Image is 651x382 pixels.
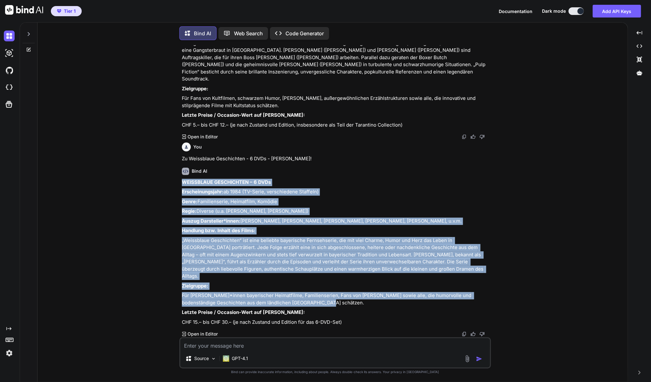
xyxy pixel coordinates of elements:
strong: WEISSBLAUE GESCHICHTEN – 6 DVDs [182,179,271,185]
img: premium [57,9,61,13]
img: attachment [463,355,471,362]
button: Documentation [499,8,532,15]
img: dislike [479,134,484,139]
p: CHF 5.– bis CHF 12.– (je nach Zustand und Edition, insbesondere als Teil der Tarantino Collection) [182,122,490,129]
p: [PERSON_NAME], [PERSON_NAME], [PERSON_NAME], [PERSON_NAME], [PERSON_NAME], u.v.m. [182,218,490,225]
p: Bind AI [194,30,211,37]
img: githubDark [4,65,15,76]
p: Für Fans von Kultfilmen, schwarzem Humor, [PERSON_NAME], außergewöhnlichen Erzählstrukturen sowie... [182,95,490,109]
button: premiumTier 1 [51,6,82,16]
strong: Letzte Preise / Occasion-Wert auf [PERSON_NAME]: [182,309,305,315]
img: darkChat [4,31,15,41]
img: copy [462,331,467,337]
span: Tier 1 [64,8,76,14]
img: Bind AI [5,5,43,15]
img: Pick Models [211,356,216,361]
strong: Genre: [182,198,197,205]
img: cloudideIcon [4,82,15,93]
p: Open in Editor [187,331,217,337]
img: GPT-4.1 [223,355,229,362]
strong: Auszug Darsteller*innen: [182,218,240,224]
img: dislike [479,331,484,337]
p: Code Generator [285,30,324,37]
img: like [470,331,476,337]
p: GPT-4.1 [232,355,248,362]
strong: Letzte Preise / Occasion-Wert auf [PERSON_NAME]: [182,112,305,118]
strong: Zielgruppe: [182,86,208,92]
strong: Handlung bzw. Inhalt des Films: [182,227,255,233]
img: like [470,134,476,139]
h6: You [193,144,202,150]
strong: Erscheinungsjahr: [182,189,223,195]
p: „Weissblaue Geschichten“ ist eine beliebte bayerische Fernsehserie, die mit viel Charme, Humor un... [182,237,490,280]
strong: Zielgruppe: [182,283,208,289]
p: Open in Editor [187,134,217,140]
span: Dark mode [542,8,566,14]
p: Für [PERSON_NAME]*innen bayerischer Heimatfilme, Familienserien, Fans von [PERSON_NAME] sowie all... [182,292,490,306]
p: Bind can provide inaccurate information, including about people. Always double-check its answers.... [179,370,491,374]
p: Web Search [234,30,263,37]
p: CHF 15.– bis CHF 30.– (je nach Zustand und Edition für das 6-DVD-Set) [182,319,490,326]
button: Add API Keys [593,5,641,17]
img: icon [476,356,482,362]
img: settings [4,348,15,358]
img: copy [462,134,467,139]
span: Documentation [499,9,532,14]
img: darkAi-studio [4,48,15,59]
p: Familienserie, Heimatfilm, Komödie [182,198,490,205]
p: „Pulp Fiction“ ist ein stilprägender Kultfilm von [PERSON_NAME], der mit seiner nicht-linearen Er... [182,32,490,83]
p: Source [194,355,209,362]
p: Zu Weissblaue Geschichten - 6 DVDs - [PERSON_NAME]! [182,155,490,163]
h6: Bind AI [192,168,207,174]
p: Diverse (u.a. [PERSON_NAME], [PERSON_NAME]) [182,208,490,215]
p: ab 1984 (TV-Serie, verschiedene Staffeln) [182,188,490,196]
strong: Regie: [182,208,196,214]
